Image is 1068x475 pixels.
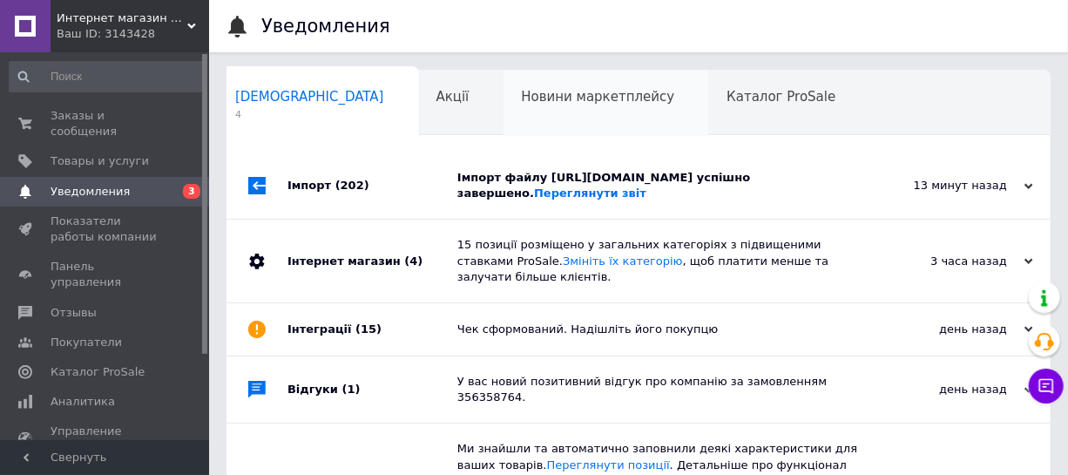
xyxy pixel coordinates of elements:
[457,374,859,405] div: У вас новий позитивний відгук про компанію за замовленням 356358764.
[1029,369,1064,404] button: Чат с покупателем
[563,254,683,268] a: Змініть їх категорію
[547,458,670,472] a: Переглянути позиції
[51,424,161,455] span: Управление сайтом
[335,179,369,192] span: (202)
[287,153,457,219] div: Імпорт
[51,335,122,350] span: Покупатели
[235,89,384,105] span: [DEMOGRAPHIC_DATA]
[534,187,646,200] a: Переглянути звіт
[521,89,674,105] span: Новини маркетплейсу
[859,322,1033,337] div: день назад
[287,356,457,423] div: Відгуки
[457,237,859,285] div: 15 позиції розміщено у загальних категоріях з підвищеними ставками ProSale. , щоб платити менше т...
[287,220,457,302] div: Інтернет магазин
[235,108,384,121] span: 4
[287,303,457,356] div: Інтеграції
[457,322,859,337] div: Чек сформований. Надішліть його покупцю
[51,394,115,410] span: Аналитика
[9,61,205,92] input: Поиск
[51,364,145,380] span: Каталог ProSale
[51,184,130,200] span: Уведомления
[51,305,97,321] span: Отзывы
[261,16,390,37] h1: Уведомления
[51,153,149,169] span: Товары и услуги
[51,259,161,290] span: Панель управления
[859,254,1033,269] div: 3 часа назад
[57,10,187,26] span: Интернет магазин Авто +
[183,184,200,199] span: 3
[51,214,161,245] span: Показатели работы компании
[51,108,161,139] span: Заказы и сообщения
[404,254,422,268] span: (4)
[355,322,382,336] span: (15)
[57,26,209,42] div: Ваш ID: 3143428
[727,89,835,105] span: Каталог ProSale
[859,382,1033,397] div: день назад
[457,170,859,201] div: Імпорт файлу [URL][DOMAIN_NAME] успішно завершено.
[342,383,361,396] span: (1)
[859,178,1033,193] div: 13 минут назад
[436,89,470,105] span: Акції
